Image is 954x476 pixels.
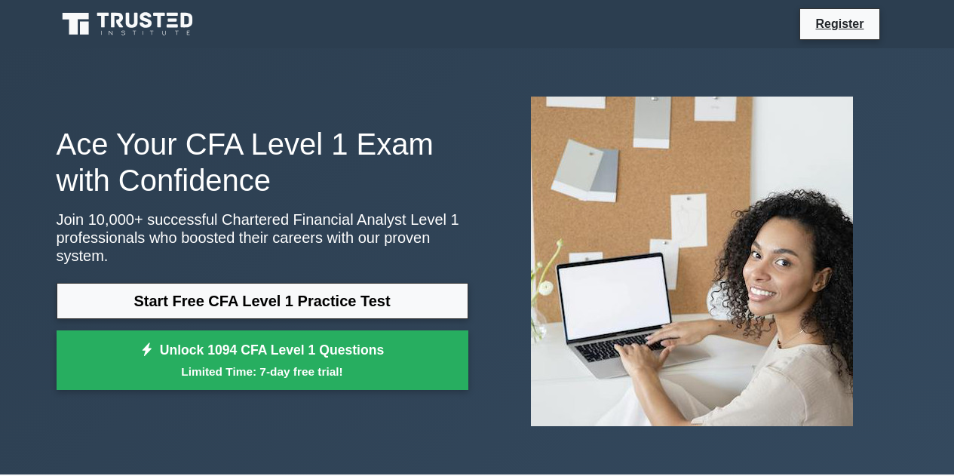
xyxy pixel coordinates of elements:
a: Start Free CFA Level 1 Practice Test [57,283,468,319]
small: Limited Time: 7-day free trial! [75,363,449,380]
h1: Ace Your CFA Level 1 Exam with Confidence [57,126,468,198]
a: Register [806,14,873,33]
p: Join 10,000+ successful Chartered Financial Analyst Level 1 professionals who boosted their caree... [57,210,468,265]
a: Unlock 1094 CFA Level 1 QuestionsLimited Time: 7-day free trial! [57,330,468,391]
